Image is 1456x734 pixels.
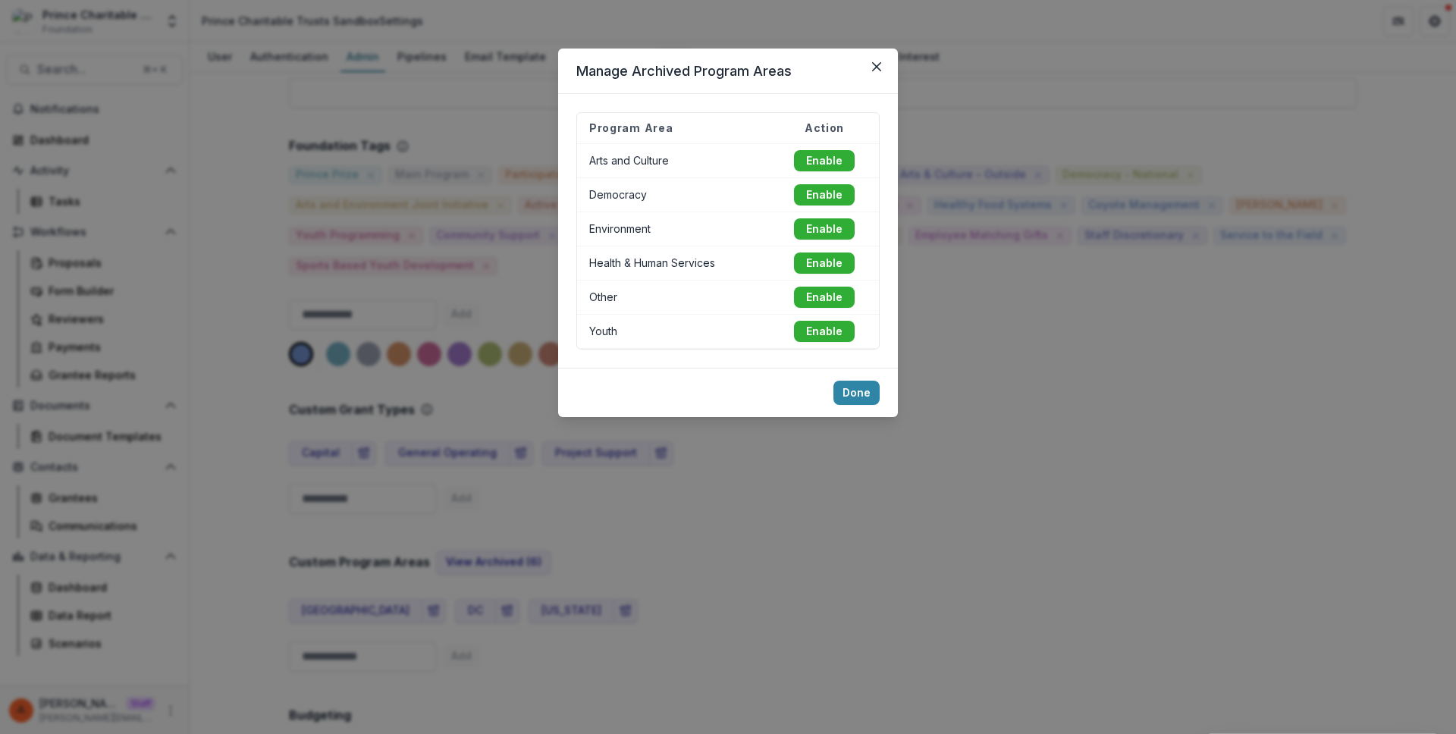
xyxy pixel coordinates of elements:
button: Enable [794,184,855,205]
td: Other [577,281,770,315]
button: Enable [794,321,855,342]
button: Done [833,381,880,405]
button: Enable [794,287,855,308]
td: Health & Human Services [577,246,770,281]
td: Arts and Culture [577,144,770,178]
th: Program Area [577,113,770,144]
td: Youth [577,315,770,349]
td: Environment [577,212,770,246]
button: Close [864,55,889,79]
button: Enable [794,218,855,240]
th: Action [770,113,879,144]
header: Manage Archived Program Areas [558,49,898,94]
button: Enable [794,150,855,171]
td: Democracy [577,178,770,212]
button: Enable [794,253,855,274]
